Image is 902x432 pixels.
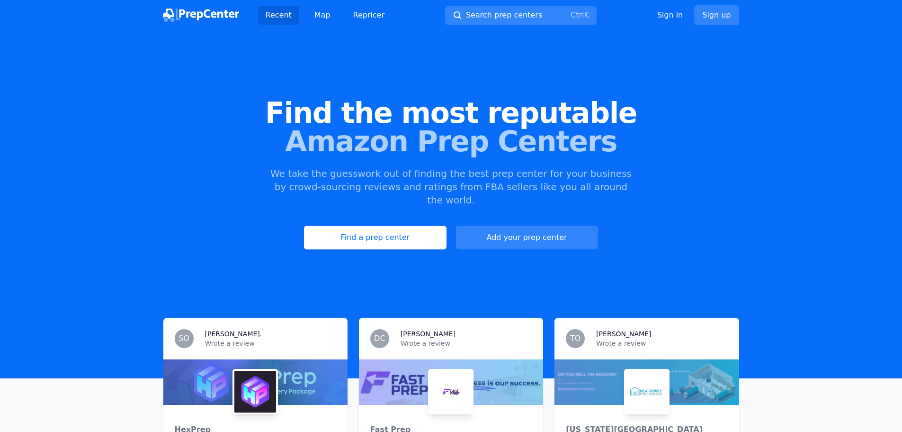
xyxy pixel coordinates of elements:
span: Amazon Prep Centers [15,127,887,156]
span: Search prep centers [466,9,542,21]
button: Search prep centersCtrlK [445,6,597,25]
a: Add your prep center [456,226,598,249]
h3: [PERSON_NAME] [401,329,455,339]
img: PrepCenter [163,9,239,22]
a: Repricer [346,6,393,25]
a: Find a prep center [304,226,446,249]
img: Fast Prep [430,371,472,413]
span: SO [179,335,189,342]
p: We take the guesswork out of finding the best prep center for your business by crowd-sourcing rev... [269,167,633,207]
span: Find the most reputable [15,99,887,127]
img: New Jersey Prep Center [626,371,668,413]
p: Wrote a review [205,339,336,348]
kbd: Ctrl [571,10,584,19]
h3: [PERSON_NAME]. [205,329,262,339]
a: Map [307,6,338,25]
p: Wrote a review [401,339,532,348]
h3: [PERSON_NAME] [596,329,651,339]
p: Wrote a review [596,339,727,348]
a: Sign in [657,9,683,21]
kbd: K [584,10,589,19]
span: DC [374,335,385,342]
span: TO [570,335,580,342]
a: Recent [258,6,299,25]
a: Sign up [694,5,739,25]
img: HexPrep [234,371,276,413]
